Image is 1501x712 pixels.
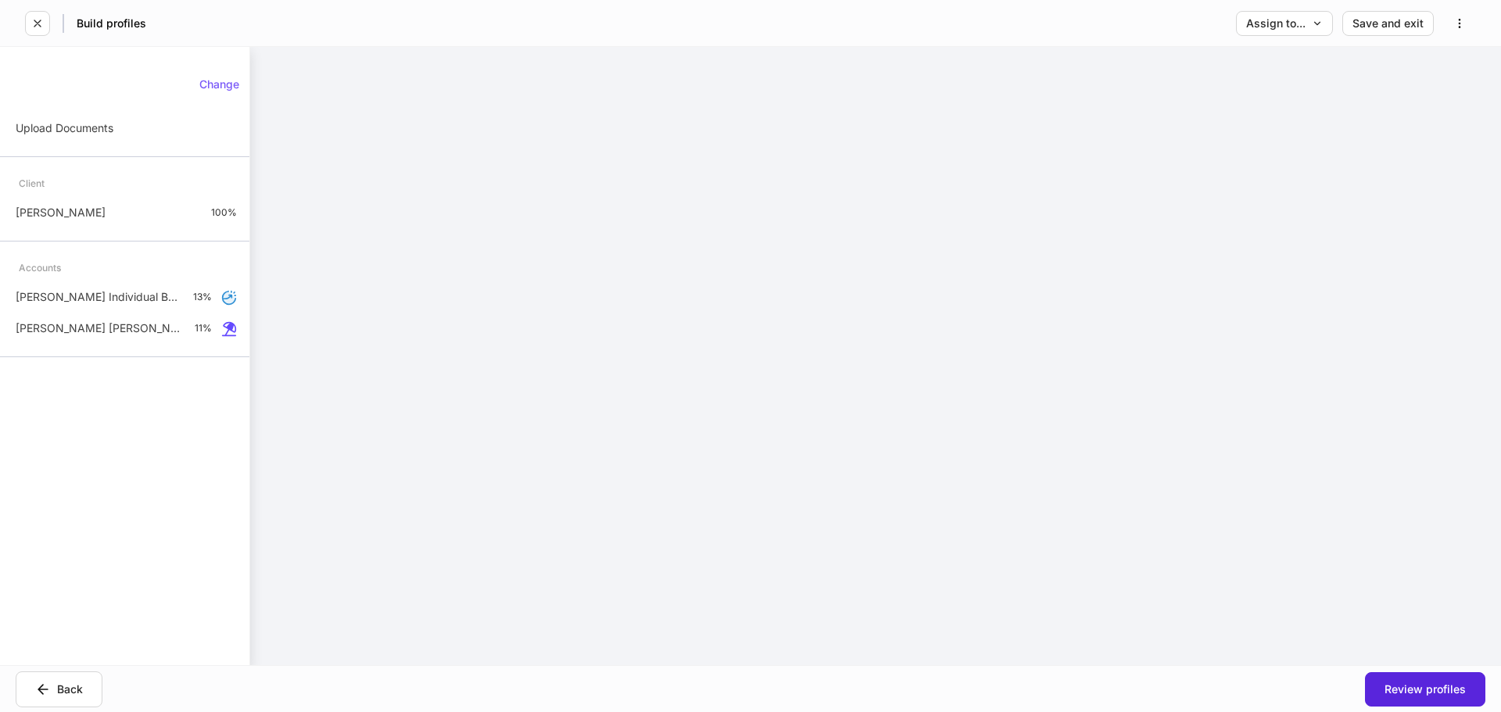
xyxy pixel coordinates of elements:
[16,671,102,707] button: Back
[1352,18,1424,29] div: Save and exit
[77,16,146,31] h5: Build profiles
[19,170,45,197] div: Client
[189,72,249,97] button: Change
[1236,11,1333,36] button: Assign to...
[1246,18,1323,29] div: Assign to...
[199,79,239,90] div: Change
[35,682,83,697] div: Back
[193,291,212,303] p: 13%
[211,206,237,219] p: 100%
[1342,11,1434,36] button: Save and exit
[195,322,212,335] p: 11%
[16,289,181,305] p: [PERSON_NAME] Individual B1812
[16,120,113,136] p: Upload Documents
[1385,684,1466,695] div: Review profiles
[16,320,182,336] p: [PERSON_NAME] [PERSON_NAME] B1556
[19,254,61,281] div: Accounts
[1365,672,1485,707] button: Review profiles
[16,205,106,220] p: [PERSON_NAME]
